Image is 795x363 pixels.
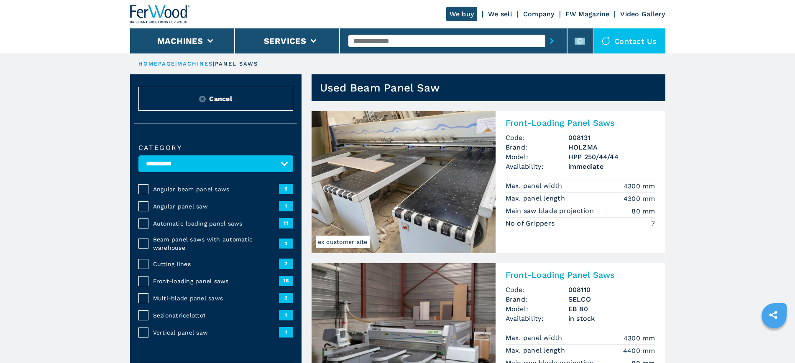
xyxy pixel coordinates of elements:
[138,145,293,151] label: Category
[153,185,279,193] span: Angular beam panel saws
[568,304,655,314] h3: EB 80
[153,294,279,302] span: Multi-blade panel saws
[446,7,478,21] a: We buy
[763,305,784,325] a: sharethis
[568,152,655,162] h3: HPP 250/44/44
[624,333,655,343] em: 4300 mm
[279,201,293,211] span: 1
[199,96,206,102] img: Reset
[506,285,568,294] span: Code:
[177,61,213,67] a: machines
[506,206,596,216] p: Main saw blade projection
[506,314,568,323] span: Availability:
[264,36,307,46] button: Services
[312,111,496,253] img: Front-Loading Panel Saws HOLZMA HPP 250/44/44
[320,81,440,94] h1: Used Beam Panel Saw
[602,37,610,45] img: Contact us
[506,294,568,304] span: Brand:
[565,10,610,18] a: FW Magazine
[568,133,655,142] h3: 008131
[488,10,512,18] a: We sell
[631,206,655,216] em: 80 mm
[153,235,279,252] span: Beam panel saws with automatic warehouse
[209,94,232,104] span: Cancel
[506,142,568,152] span: Brand:
[138,87,293,111] button: ResetCancel
[624,194,655,203] em: 4300 mm
[506,346,567,355] p: Max. panel length
[138,61,176,67] a: HOMEPAGE
[153,260,279,268] span: Cutting lines
[506,181,565,190] p: Max. panel width
[545,31,558,51] button: submit-button
[316,236,370,248] span: ex customer site
[568,142,655,152] h3: HOLZMA
[568,314,655,323] span: in stock
[593,28,665,53] div: Contact us
[506,118,655,128] h2: Front-Loading Panel Saws
[279,259,293,269] span: 2
[620,10,665,18] a: Video Gallery
[279,218,293,228] span: 11
[279,293,293,303] span: 2
[279,276,293,286] span: 16
[153,219,279,228] span: Automatic loading panel saws
[568,285,655,294] h3: 008110
[506,304,568,314] span: Model:
[279,184,293,194] span: 5
[153,277,279,285] span: Front-loading panel saws
[506,133,568,142] span: Code:
[568,162,655,171] span: immediate
[624,181,655,191] em: 4300 mm
[623,346,655,355] em: 4400 mm
[506,333,565,343] p: Max. panel width
[759,325,789,357] iframe: Chat
[568,294,655,304] h3: SELCO
[157,36,203,46] button: Machines
[153,328,279,337] span: Vertical panel saw
[175,61,177,67] span: |
[651,219,655,228] em: 7
[130,5,190,23] img: Ferwood
[215,60,258,68] p: panel saws
[506,194,567,203] p: Max. panel length
[523,10,555,18] a: Company
[506,270,655,280] h2: Front-Loading Panel Saws
[506,219,557,228] p: No of Grippers
[153,311,279,320] span: Sezionatricelotto1
[279,327,293,337] span: 1
[279,239,293,249] span: 2
[312,111,665,253] a: Front-Loading Panel Saws HOLZMA HPP 250/44/44ex customer siteFront-Loading Panel SawsCode:008131B...
[506,152,568,162] span: Model:
[506,162,568,171] span: Availability:
[153,202,279,211] span: Angular panel saw
[213,61,215,67] span: |
[279,310,293,320] span: 1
